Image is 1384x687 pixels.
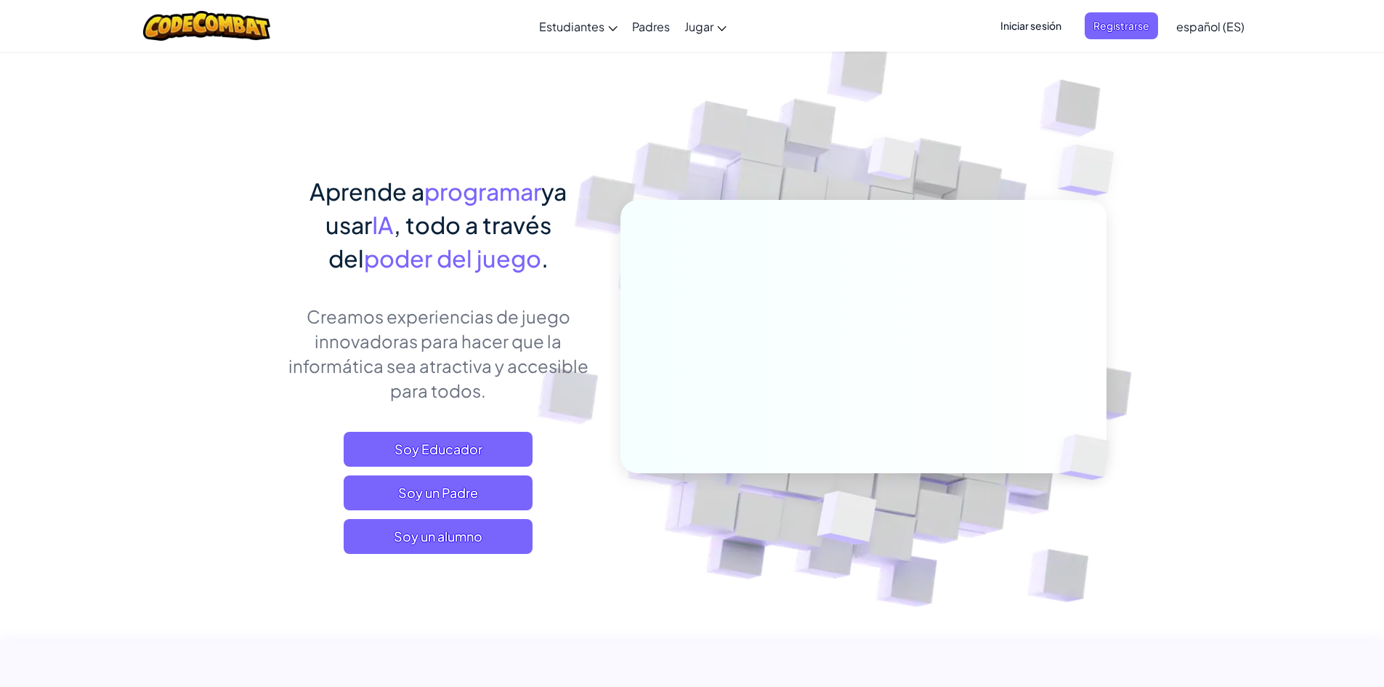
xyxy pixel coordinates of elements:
[344,475,533,510] a: Soy un Padre
[1176,19,1245,34] font: español (ES)
[684,19,713,34] font: Jugar
[1000,19,1061,32] font: Iniciar sesión
[344,432,533,467] a: Soy Educador
[1085,12,1158,39] button: Registrarse
[840,108,944,217] img: Cubos superpuestos
[539,19,604,34] font: Estudiantes
[1093,19,1149,32] font: Registrarse
[288,305,588,401] font: Creamos experiencias de juego innovadoras para hacer que la informática sea atractiva y accesible...
[677,7,734,46] a: Jugar
[394,441,482,457] font: Soy Educador
[309,177,424,206] font: Aprende a
[394,528,482,545] font: Soy un alumno
[992,12,1070,39] button: Iniciar sesión
[143,11,270,41] img: Logotipo de CodeCombat
[372,210,394,239] font: IA
[424,177,541,206] font: programar
[625,7,677,46] a: Padres
[344,519,533,554] button: Soy un alumno
[1029,109,1154,232] img: Cubos superpuestos
[781,460,911,581] img: Cubos superpuestos
[398,484,478,501] font: Soy un Padre
[1035,404,1144,510] img: Cubos superpuestos
[541,244,549,273] font: .
[364,244,541,273] font: poder del juego
[532,7,625,46] a: Estudiantes
[328,210,551,273] font: , todo a través del
[1169,7,1252,46] a: español (ES)
[632,19,670,34] font: Padres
